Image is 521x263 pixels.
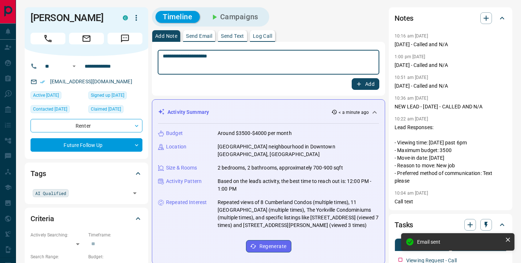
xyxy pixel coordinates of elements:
div: condos.ca [123,15,128,20]
button: Timeline [156,11,200,23]
p: Activity Pattern [166,178,202,185]
div: Activity Summary< a minute ago [158,105,379,119]
p: Add Note [155,33,177,39]
div: Wed Jun 25 2025 [88,105,142,115]
span: Signed up [DATE] [91,92,124,99]
h1: [PERSON_NAME] [31,12,112,24]
div: Sun Aug 10 2025 [31,91,85,101]
p: Based on the lead's activity, the best time to reach out is: 12:00 PM - 1:00 PM [218,178,379,193]
p: [DATE] - Called and N/A [395,61,506,69]
div: Criteria [31,210,142,227]
h2: Notes [395,12,413,24]
p: Location [166,143,186,151]
div: Tags [31,165,142,182]
p: 10:22 am [DATE] [395,116,428,121]
span: Message [108,33,142,44]
p: [DATE] - Called and N/A [395,41,506,48]
p: Lead Responses: - Viewing time: [DATE] past 6pm - Maximum budget: 3500 - Move-in date: [DATE] - R... [395,124,506,185]
span: Claimed [DATE] [91,105,121,113]
p: Budget [166,129,183,137]
p: Repeated views of 8 Cumberland Condos (multiple times), 11 [GEOGRAPHIC_DATA] (multiple times), Th... [218,199,379,229]
p: 10:51 am [DATE] [395,75,428,80]
p: 10:16 am [DATE] [395,33,428,39]
p: Call text [395,198,506,206]
p: 1:00 pm [DATE] [395,54,425,59]
a: [EMAIL_ADDRESS][DOMAIN_NAME] [50,79,132,84]
button: Open [130,188,140,198]
p: < a minute ago [339,109,369,116]
p: Around $3500-$4000 per month [218,129,292,137]
button: Open [70,62,78,71]
p: Actively Searching: [31,232,85,238]
p: NEW LEAD - [DATE] - CALLED AND N/A [395,103,506,111]
span: Email [69,33,104,44]
span: Contacted [DATE] [33,105,67,113]
h2: Tags [31,168,46,179]
button: Add [352,78,379,90]
p: Timeframe: [88,232,142,238]
span: Active [DATE] [33,92,59,99]
p: Repeated Interest [166,199,207,206]
p: Send Text [221,33,244,39]
p: Log Call [253,33,272,39]
p: [DATE] - Called and N/A [395,82,506,90]
p: 2 bedrooms, 2 bathrooms, approximately 700-900 sqft [218,164,343,172]
div: Future Follow Up [31,138,142,152]
p: Send Email [186,33,212,39]
div: Tasks [395,216,506,234]
p: Search Range: [31,254,85,260]
span: Call [31,33,65,44]
div: Sat Oct 08 2022 [88,91,142,101]
p: 10:04 am [DATE] [395,191,428,196]
div: Renter [31,119,142,132]
div: Wed Jun 25 2025 [31,105,85,115]
p: Budget: [88,254,142,260]
h2: Tasks [395,219,413,231]
div: Notes [395,9,506,27]
h2: Criteria [31,213,54,224]
p: 10:36 am [DATE] [395,96,428,101]
p: Activity Summary [167,108,209,116]
div: Email sent [417,239,502,245]
span: AI Qualified [35,190,66,197]
button: Campaigns [203,11,266,23]
button: Regenerate [246,240,291,252]
p: Size & Rooms [166,164,197,172]
p: [GEOGRAPHIC_DATA] neighbourhood in Downtown [GEOGRAPHIC_DATA], [GEOGRAPHIC_DATA] [218,143,379,158]
svg: Email Verified [40,79,45,84]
